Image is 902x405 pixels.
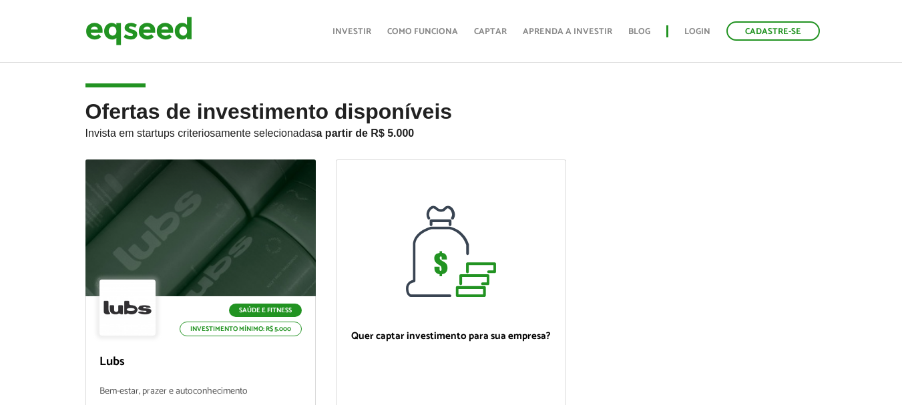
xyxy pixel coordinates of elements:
[387,27,458,36] a: Como funciona
[474,27,507,36] a: Captar
[316,127,415,139] strong: a partir de R$ 5.000
[99,355,302,370] p: Lubs
[229,304,302,317] p: Saúde e Fitness
[180,322,302,336] p: Investimento mínimo: R$ 5.000
[332,27,371,36] a: Investir
[85,100,817,159] h2: Ofertas de investimento disponíveis
[684,27,710,36] a: Login
[350,330,552,342] p: Quer captar investimento para sua empresa?
[726,21,820,41] a: Cadastre-se
[628,27,650,36] a: Blog
[85,123,817,139] p: Invista em startups criteriosamente selecionadas
[523,27,612,36] a: Aprenda a investir
[85,13,192,49] img: EqSeed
